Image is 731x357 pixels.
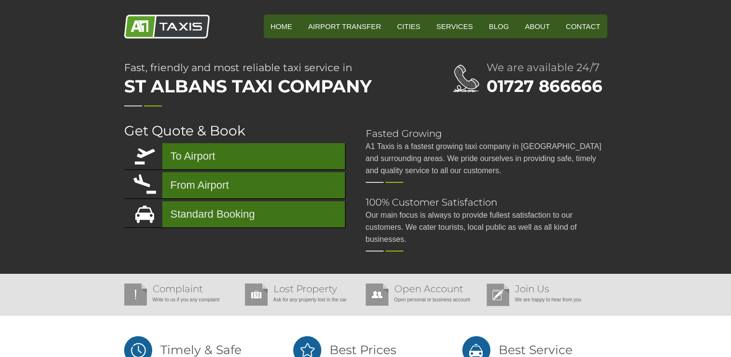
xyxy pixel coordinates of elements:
[518,15,557,38] a: About
[124,62,414,100] h1: Fast, friendly and most reliable taxi service in
[273,283,337,295] a: Lost Property
[430,15,480,38] a: Services
[245,294,361,306] p: Ask for any property lost in the car
[487,76,602,96] a: 01727 866666
[366,209,607,245] p: Our main focus is always to provide fullest satisfaction to our customers. We cater tourists, loc...
[264,15,299,38] a: HOME
[515,283,549,295] a: Join Us
[124,283,147,306] img: Complaint
[124,73,414,100] span: St Albans Taxi Company
[301,15,388,38] a: Airport Transfer
[482,15,516,38] a: Blog
[487,294,602,306] p: We are happy to hear from you
[124,201,345,227] a: Standard Booking
[390,15,427,38] a: Cities
[124,172,345,198] a: From Airport
[366,140,607,177] p: A1 Taxis is a fastest growing taxi company in [GEOGRAPHIC_DATA] and surrounding areas. We pride o...
[366,283,388,306] img: Open Account
[366,129,607,138] h2: Fasted Growing
[124,15,210,39] img: A1 Taxis
[366,197,607,207] h2: 100% Customer Satisfaction
[124,294,240,306] p: Write to us if you any complaint
[487,62,607,73] h2: We are available 24/7
[153,283,203,295] a: Complaint
[487,283,509,306] img: Join Us
[366,294,482,306] p: Open personal or business account
[245,283,268,306] img: Lost Property
[394,283,463,295] a: Open Account
[124,143,345,169] a: To Airport
[124,124,346,137] h2: Get Quote & Book
[559,15,607,38] a: Contact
